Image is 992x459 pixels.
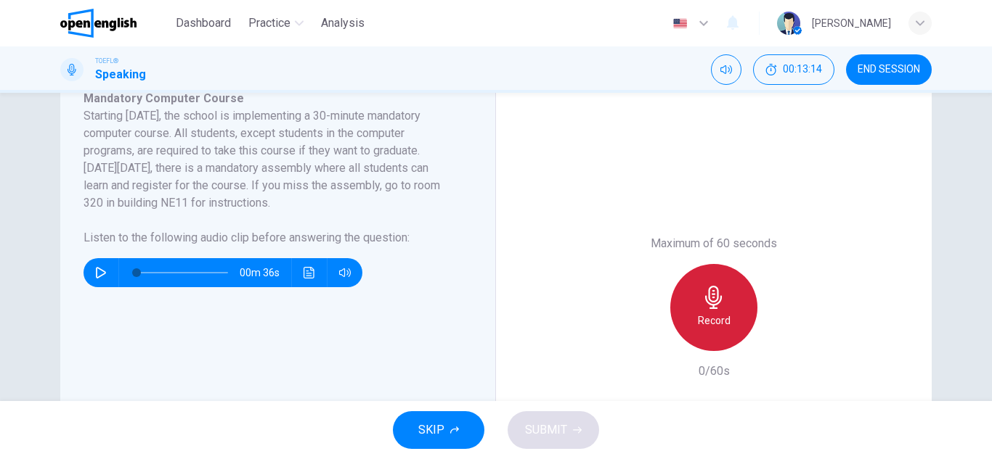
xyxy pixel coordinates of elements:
h6: Listen to the following audio clip before answering the question : [84,229,455,247]
button: Practice [243,10,309,36]
button: Click to see the audio transcription [298,258,321,287]
h6: Maximum of 60 seconds [651,235,777,252]
button: END SESSION [846,54,932,85]
h6: 0/60s [699,363,730,380]
img: OpenEnglish logo [60,9,137,38]
img: Profile picture [777,12,800,35]
div: Hide [753,54,834,85]
button: Record [670,264,757,351]
span: Practice [248,15,290,32]
div: [PERSON_NAME] [812,15,891,32]
button: Analysis [315,10,370,36]
span: Mandatory Computer Course [84,91,244,105]
span: TOEFL® [95,56,118,66]
span: END SESSION [858,64,920,75]
span: 00:13:14 [783,64,822,75]
h6: Record [698,312,731,329]
h1: Speaking [95,66,146,83]
img: en [671,18,689,29]
span: Dashboard [176,15,231,32]
button: SKIP [393,411,484,449]
div: Mute [711,54,741,85]
button: Dashboard [170,10,237,36]
h6: Starting [DATE], the school is implementing a 30-minute mandatory computer course. All students, ... [84,107,455,212]
span: SKIP [418,420,444,440]
span: 00m 36s [240,258,291,287]
a: OpenEnglish logo [60,9,170,38]
span: Analysis [321,15,365,32]
button: 00:13:14 [753,54,834,85]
